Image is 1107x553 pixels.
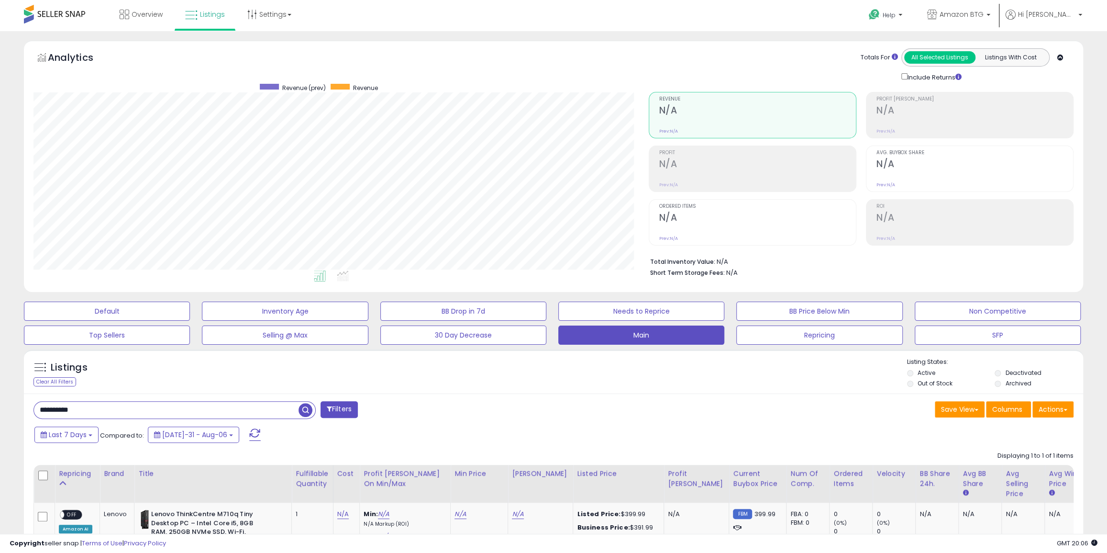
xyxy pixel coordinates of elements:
[1057,539,1097,548] span: 2025-08-14 20:06 GMT
[986,401,1031,418] button: Columns
[296,469,329,489] div: Fulfillable Quantity
[162,430,227,440] span: [DATE]-31 - Aug-06
[659,236,678,241] small: Prev: N/A
[577,523,656,532] div: $391.99
[833,469,868,489] div: Ordered Items
[321,401,358,418] button: Filters
[1005,379,1031,387] label: Archived
[650,269,725,277] b: Short Term Storage Fees:
[733,469,782,489] div: Current Buybox Price
[659,158,856,171] h2: N/A
[861,1,912,31] a: Help
[1018,10,1075,19] span: Hi [PERSON_NAME]
[202,326,368,345] button: Selling @ Max
[51,361,88,374] h5: Listings
[790,469,825,489] div: Num of Comp.
[997,451,1074,461] div: Displaying 1 to 1 of 1 items
[454,509,466,519] a: N/A
[59,525,92,533] div: Amazon AI
[1032,401,1074,418] button: Actions
[861,53,898,62] div: Totals For
[454,469,504,479] div: Min Price
[668,510,721,519] div: N/A
[876,469,911,479] div: Velocity
[138,469,288,479] div: Title
[935,401,985,418] button: Save View
[659,150,856,156] span: Profit
[963,489,968,497] small: Avg BB Share.
[1049,489,1054,497] small: Avg Win Price.
[790,519,822,527] div: FBM: 0
[876,97,1073,102] span: Profit [PERSON_NAME]
[883,11,896,19] span: Help
[659,105,856,118] h2: N/A
[736,326,902,345] button: Repricing
[833,510,872,519] div: 0
[24,326,190,345] button: Top Sellers
[940,10,984,19] span: Amazon BTG
[919,469,954,489] div: BB Share 24h.
[736,302,902,321] button: BB Price Below Min
[558,302,724,321] button: Needs to Reprice
[868,9,880,21] i: Get Help
[48,51,112,67] h5: Analytics
[975,51,1046,64] button: Listings With Cost
[876,105,1073,118] h2: N/A
[104,469,130,479] div: Brand
[659,212,856,225] h2: N/A
[790,510,822,519] div: FBA: 0
[992,405,1022,414] span: Columns
[918,369,935,377] label: Active
[577,510,656,519] div: $399.99
[577,469,660,479] div: Listed Price
[202,302,368,321] button: Inventory Age
[876,182,895,188] small: Prev: N/A
[380,326,546,345] button: 30 Day Decrease
[919,510,951,519] div: N/A
[726,268,738,277] span: N/A
[337,509,349,519] a: N/A
[650,255,1066,267] li: N/A
[24,302,190,321] button: Default
[733,509,752,519] small: FBM
[512,509,523,519] a: N/A
[296,510,325,519] div: 1
[894,71,973,82] div: Include Returns
[337,469,356,479] div: Cost
[659,97,856,102] span: Revenue
[59,469,96,479] div: Repricing
[876,236,895,241] small: Prev: N/A
[1006,469,1041,499] div: Avg Selling Price
[100,431,144,440] span: Compared to:
[1006,10,1082,31] a: Hi [PERSON_NAME]
[876,519,890,527] small: (0%)
[650,258,715,266] b: Total Inventory Value:
[963,510,994,519] div: N/A
[364,469,446,489] div: Profit [PERSON_NAME] on Min/Max
[104,510,127,519] div: Lenovo
[833,519,847,527] small: (0%)
[659,204,856,209] span: Ordered Items
[876,150,1073,156] span: Avg. Buybox Share
[876,204,1073,209] span: ROI
[668,469,725,489] div: Profit [PERSON_NAME]
[577,509,620,519] b: Listed Price:
[577,523,630,532] b: Business Price:
[132,10,163,19] span: Overview
[1049,469,1084,489] div: Avg Win Price
[141,510,149,529] img: 31L+DkHQ8sL._SL40_.jpg
[33,377,76,386] div: Clear All Filters
[82,539,122,548] a: Terms of Use
[659,128,678,134] small: Prev: N/A
[364,509,378,519] b: Min:
[512,469,569,479] div: [PERSON_NAME]
[10,539,166,548] div: seller snap | |
[360,465,451,503] th: The percentage added to the cost of goods (COGS) that forms the calculator for Min & Max prices.
[915,326,1081,345] button: SFP
[200,10,225,19] span: Listings
[124,539,166,548] a: Privacy Policy
[963,469,997,489] div: Avg BB Share
[558,326,724,345] button: Main
[282,84,326,92] span: Revenue (prev)
[876,212,1073,225] h2: N/A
